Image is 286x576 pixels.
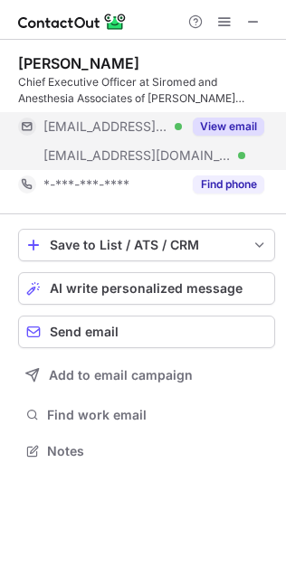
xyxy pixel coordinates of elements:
div: [PERSON_NAME] [18,54,139,72]
span: [EMAIL_ADDRESS][DOMAIN_NAME] [43,147,232,164]
button: save-profile-one-click [18,229,275,261]
button: Send email [18,316,275,348]
div: Save to List / ATS / CRM [50,238,243,252]
span: Send email [50,325,119,339]
button: Reveal Button [193,175,264,194]
img: ContactOut v5.3.10 [18,11,127,33]
button: Find work email [18,402,275,428]
button: Notes [18,439,275,464]
span: [EMAIL_ADDRESS][DOMAIN_NAME] [43,118,168,135]
button: Add to email campaign [18,359,275,392]
span: Find work email [47,407,268,423]
div: Chief Executive Officer at Siromed and Anesthesia Associates of [PERSON_NAME][GEOGRAPHIC_DATA] [18,74,275,107]
button: Reveal Button [193,118,264,136]
span: Add to email campaign [49,368,193,382]
button: AI write personalized message [18,272,275,305]
span: AI write personalized message [50,281,243,296]
span: Notes [47,443,268,459]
